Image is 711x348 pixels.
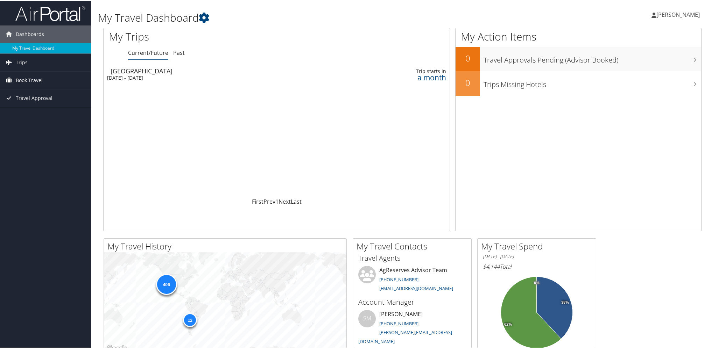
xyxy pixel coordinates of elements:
[355,265,470,294] li: AgReserves Advisor Team
[456,76,480,88] h2: 0
[279,197,291,205] a: Next
[358,309,376,327] div: SM
[16,71,43,88] span: Book Travel
[561,300,569,304] tspan: 38%
[379,276,418,282] a: [PHONE_NUMBER]
[358,297,466,306] h3: Account Manager
[379,320,418,326] a: [PHONE_NUMBER]
[107,74,326,80] div: [DATE] - [DATE]
[534,280,540,284] tspan: 0%
[109,29,300,43] h1: My Trips
[355,309,470,347] li: [PERSON_NAME]
[173,48,185,56] a: Past
[16,89,52,106] span: Travel Approval
[504,322,512,326] tspan: 62%
[156,273,177,294] div: 406
[372,74,446,80] div: a month
[107,240,346,252] h2: My Travel History
[484,75,701,89] h3: Trips Missing Hotels
[483,262,591,270] h6: Total
[291,197,302,205] a: Last
[16,25,44,42] span: Dashboards
[252,197,263,205] a: First
[456,52,480,64] h2: 0
[372,67,446,74] div: Trip starts in
[358,328,452,344] a: [PERSON_NAME][EMAIL_ADDRESS][DOMAIN_NAME]
[481,240,596,252] h2: My Travel Spend
[456,46,701,71] a: 0Travel Approvals Pending (Advisor Booked)
[456,29,701,43] h1: My Action Items
[656,10,700,18] span: [PERSON_NAME]
[484,51,701,64] h3: Travel Approvals Pending (Advisor Booked)
[111,67,329,73] div: [GEOGRAPHIC_DATA]
[263,197,275,205] a: Prev
[275,197,279,205] a: 1
[379,284,453,291] a: [EMAIL_ADDRESS][DOMAIN_NAME]
[16,53,28,71] span: Trips
[98,10,504,24] h1: My Travel Dashboard
[358,253,466,262] h3: Travel Agents
[483,253,591,259] h6: [DATE] - [DATE]
[15,5,85,21] img: airportal-logo.png
[483,262,500,270] span: $4,144
[183,312,197,326] div: 12
[357,240,471,252] h2: My Travel Contacts
[456,71,701,95] a: 0Trips Missing Hotels
[128,48,168,56] a: Current/Future
[652,3,707,24] a: [PERSON_NAME]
